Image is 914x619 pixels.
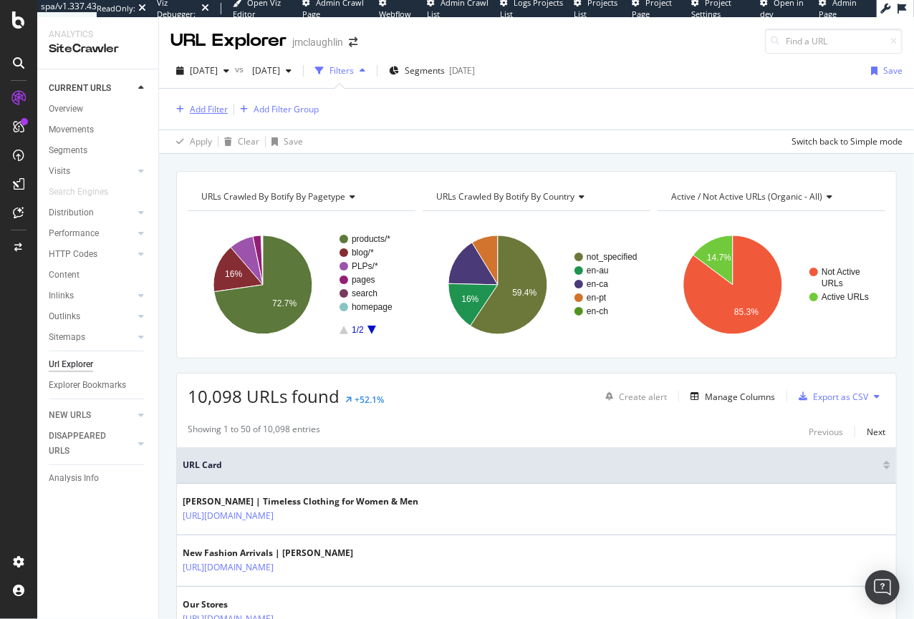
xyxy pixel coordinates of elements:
text: PLPs/* [352,261,378,271]
a: HTTP Codes [49,247,134,262]
svg: A chart. [188,223,415,347]
a: Segments [49,143,148,158]
span: URLs Crawled By Botify By pagetype [201,190,345,203]
text: 1/2 [352,325,364,335]
div: New Fashion Arrivals | [PERSON_NAME] [183,547,353,560]
svg: A chart. [423,223,650,347]
a: Url Explorer [49,357,148,372]
a: Distribution [49,205,134,220]
div: Filters [329,64,354,77]
div: ReadOnly: [97,3,135,14]
div: Export as CSV [813,391,868,403]
div: Our Stores [183,598,336,611]
a: [URL][DOMAIN_NAME] [183,560,274,575]
button: [DATE] [246,59,297,82]
text: URLs [822,278,843,288]
span: 10,098 URLs found [188,384,340,408]
div: Outlinks [49,309,80,324]
text: 14.7% [707,253,731,263]
text: search [352,288,377,298]
text: homepage [352,302,393,312]
div: arrow-right-arrow-left [349,37,357,47]
button: [DATE] [170,59,235,82]
div: [DATE] [449,64,475,77]
div: Distribution [49,205,94,220]
span: 2025 Sep. 21st [190,64,218,77]
text: en-pt [587,293,607,303]
button: Add Filter Group [234,101,319,118]
a: Search Engines [49,185,122,200]
button: Filters [309,59,371,82]
div: Apply [190,135,212,147]
a: Sitemaps [49,330,134,345]
div: DISAPPEARED URLS [49,429,121,459]
span: 2025 Jan. 9th [246,64,280,77]
div: SiteCrawler [49,41,147,57]
div: HTTP Codes [49,247,97,262]
text: en-ch [587,306,608,316]
span: vs [235,63,246,75]
span: Active / Not Active URLs (organic - all) [671,190,822,203]
h4: URLs Crawled By Botify By country [433,185,638,208]
div: jmclaughlin [292,35,343,49]
div: Switch back to Simple mode [792,135,903,147]
div: Previous [809,426,843,438]
a: [URL][DOMAIN_NAME] [183,509,274,523]
div: Save [284,135,303,147]
button: Previous [809,423,843,440]
div: [PERSON_NAME] | Timeless Clothing for Women & Men [183,495,418,508]
a: Overview [49,102,148,117]
text: Not Active [822,267,860,277]
text: en-ca [587,279,608,289]
button: Segments[DATE] [383,59,481,82]
button: Apply [170,130,212,153]
div: +52.1% [355,394,384,406]
div: Sitemaps [49,330,85,345]
button: Save [865,59,903,82]
button: Add Filter [170,101,228,118]
div: URL Explorer [170,29,287,53]
span: URLs Crawled By Botify By country [436,190,574,203]
div: NEW URLS [49,408,91,423]
a: Performance [49,226,134,241]
a: Analysis Info [49,471,148,486]
a: CURRENT URLS [49,81,134,96]
div: Url Explorer [49,357,93,372]
div: Clear [238,135,259,147]
div: Search Engines [49,185,108,200]
text: Active URLs [822,292,869,302]
text: 59.4% [512,288,537,298]
div: Add Filter Group [254,103,319,115]
h4: URLs Crawled By Botify By pagetype [198,185,403,208]
a: Movements [49,122,148,137]
div: Movements [49,122,94,137]
a: DISAPPEARED URLS [49,429,134,459]
button: Next [867,423,885,440]
svg: A chart. [658,223,885,347]
div: Analysis Info [49,471,99,486]
text: not_specified [587,252,638,262]
text: pages [352,275,375,285]
div: Content [49,268,80,283]
text: 85.3% [734,307,759,317]
div: Performance [49,226,99,241]
span: Segments [405,64,445,77]
div: Overview [49,102,83,117]
div: Manage Columns [705,391,775,403]
button: Create alert [600,385,667,408]
text: 16% [461,294,478,304]
a: Outlinks [49,309,134,324]
div: Segments [49,143,87,158]
text: en-au [587,265,609,276]
a: Visits [49,164,134,179]
div: Inlinks [49,288,74,303]
a: Inlinks [49,288,134,303]
text: 72.7% [272,298,297,308]
div: Add Filter [190,103,228,115]
div: Showing 1 to 50 of 10,098 entries [188,423,320,440]
div: CURRENT URLS [49,81,111,96]
button: Save [266,130,303,153]
a: Content [49,268,148,283]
